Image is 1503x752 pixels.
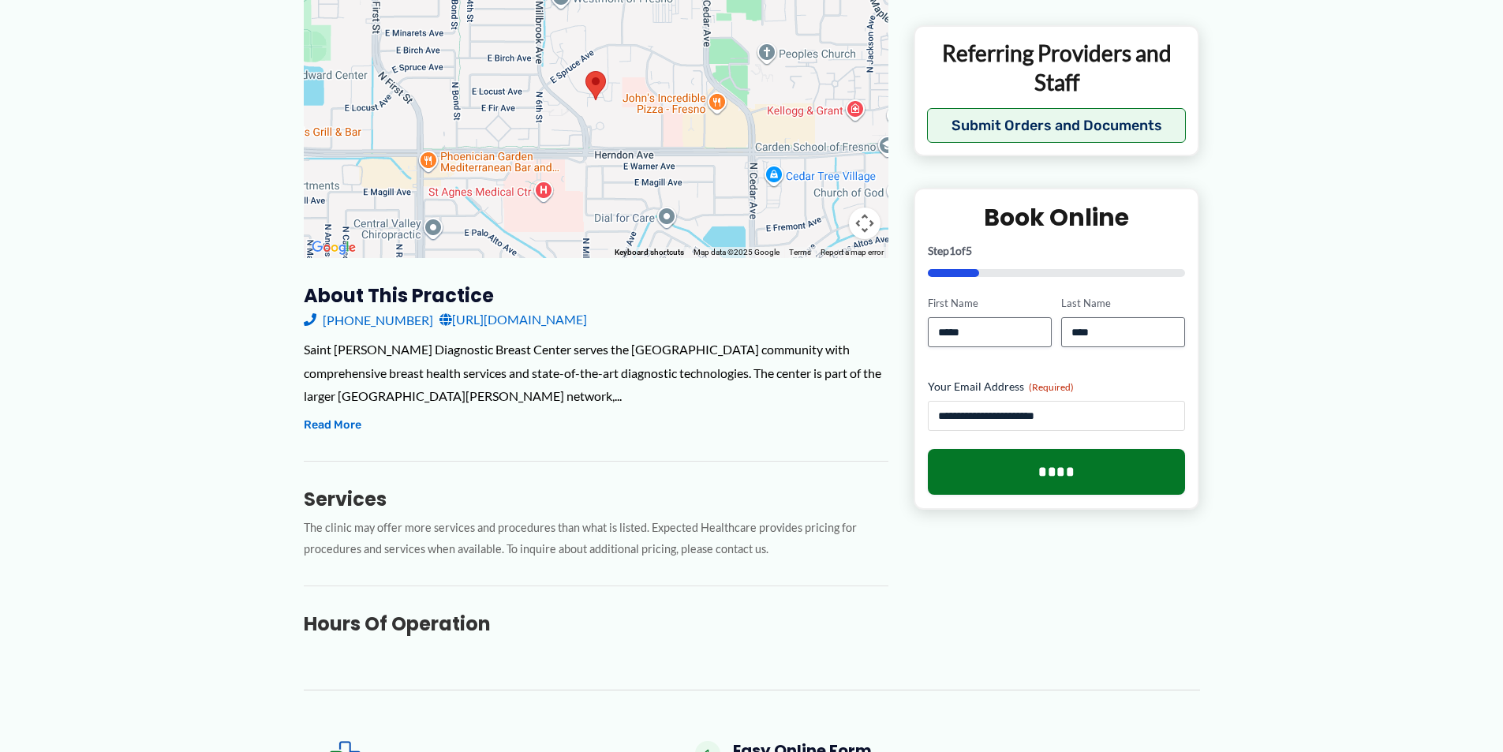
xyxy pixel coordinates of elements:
label: Last Name [1061,296,1185,311]
span: (Required) [1029,380,1074,392]
h3: Hours of Operation [304,612,888,636]
span: 1 [949,244,955,257]
p: The clinic may offer more services and procedures than what is listed. Expected Healthcare provid... [304,518,888,560]
button: Keyboard shortcuts [615,247,684,258]
h3: Services [304,487,888,511]
a: Report a map error [821,248,884,256]
p: Step of [928,245,1186,256]
div: Saint [PERSON_NAME] Diagnostic Breast Center serves the [GEOGRAPHIC_DATA] community with comprehe... [304,338,888,408]
label: Your Email Address [928,378,1186,394]
h2: Book Online [928,202,1186,233]
span: 5 [966,244,972,257]
a: Terms (opens in new tab) [789,248,811,256]
h3: About this practice [304,283,888,308]
span: Map data ©2025 Google [694,248,780,256]
a: Open this area in Google Maps (opens a new window) [308,238,360,258]
button: Read More [304,416,361,435]
a: [PHONE_NUMBER] [304,308,433,331]
label: First Name [928,296,1052,311]
button: Map camera controls [849,208,880,239]
p: Referring Providers and Staff [927,39,1187,96]
a: [URL][DOMAIN_NAME] [439,308,587,331]
button: Submit Orders and Documents [927,108,1187,143]
img: Google [308,238,360,258]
